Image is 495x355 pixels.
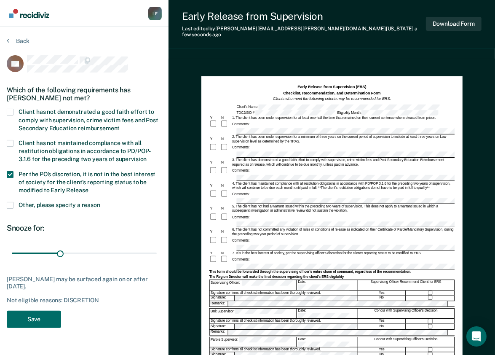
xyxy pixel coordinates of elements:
[220,116,231,120] div: N
[220,160,231,164] div: N
[182,10,426,22] div: Early Release from Supervision
[209,309,296,318] div: Unit Supervisor:
[7,276,162,290] div: [PERSON_NAME] may be surfaced again on or after [DATE].
[209,280,296,290] div: Supervising Officer:
[209,301,228,307] div: Remarks:
[231,158,454,167] div: 3. The client has demonstrated a good faith effort to comply with supervision, crime victim fees ...
[19,202,100,208] span: Other, please specify a reason
[231,192,250,196] div: Comments:
[209,230,220,234] div: Y
[358,295,406,301] div: No
[148,7,162,20] button: Profile dropdown button
[220,251,231,255] div: N
[231,116,454,120] div: 1. The client has been under supervision for at least one-half the time that remained on their cu...
[273,97,391,101] em: Clients who meet the following criteria may be recommended for ERS.
[209,183,220,188] div: Y
[235,104,440,110] div: Client's Name:
[209,290,357,295] div: Signature confirms all checklist information has been thoroughly reviewed.
[182,26,417,38] span: a few seconds ago
[220,137,231,141] div: N
[336,110,439,116] div: Eligibility Month:
[358,290,406,295] div: Yes
[220,207,231,211] div: N
[209,329,228,335] div: Remarks:
[7,297,162,304] div: Not eligible reasons: DISCRETION
[231,169,250,173] div: Comments:
[220,183,231,188] div: N
[358,347,406,352] div: Yes
[231,238,250,242] div: Comments:
[231,204,454,213] div: 5. The client has not had a warrant issued within the preceding two years of supervision. This do...
[231,215,250,219] div: Comments:
[209,137,220,141] div: Y
[209,319,357,323] div: Signature confirms all checklist information has been thoroughly reviewed.
[231,251,454,255] div: 7. It is in the best interest of society, per the supervising officer's discretion for the client...
[182,26,426,38] div: Last edited by [PERSON_NAME][EMAIL_ADDRESS][PERSON_NAME][DOMAIN_NAME][US_STATE]
[358,280,455,290] div: Supervising Officer Recommend Client for ERS
[231,134,454,143] div: 2. The client has been under supervision for a minimum of three years on the current period of su...
[209,207,220,211] div: Y
[7,79,162,109] div: Which of the following requirements has [PERSON_NAME] not met?
[220,230,231,234] div: N
[7,37,29,45] button: Back
[358,337,455,347] div: Concur with Supervising Officer's Decision
[235,110,336,115] div: TDCJ/SID #:
[297,280,357,290] div: Date:
[19,140,151,162] span: Client has not maintained compliance with all restitution obligations in accordance to PD/POP-3.1...
[297,84,366,89] strong: Early Release from Supervision (ERS)
[209,116,220,120] div: Y
[7,223,162,233] div: Snooze for:
[148,7,162,20] div: L F
[209,295,234,301] div: Signature:
[209,337,296,347] div: Parole Supervisor:
[283,91,380,95] strong: Checklist, Recommendation, and Determination Form
[209,270,454,274] div: This form should be forwarded through the supervising officer's entire chain of command, regardle...
[19,171,155,194] span: Per the PO’s discretion, it is not in the best interest of society for the client’s reporting sta...
[209,347,357,352] div: Signature confirms all checklist information has been thoroughly reviewed.
[358,324,406,329] div: No
[358,309,455,318] div: Concur with Supervising Officer's Decision
[231,257,250,261] div: Comments:
[426,17,482,31] button: Download Form
[9,9,49,18] img: Recidiviz
[209,274,454,279] div: The Region Director will make the final decision regarding the client's ERS eligibility
[231,228,454,237] div: 6. The client has not committed any violation of rules or conditions of release as indicated on t...
[209,324,234,329] div: Signature:
[231,122,250,126] div: Comments:
[231,145,250,150] div: Comments:
[209,251,220,255] div: Y
[209,160,220,164] div: Y
[358,319,406,323] div: Yes
[297,337,357,347] div: Date:
[466,326,487,347] div: Open Intercom Messenger
[7,311,61,328] button: Save
[19,108,158,131] span: Client has not demonstrated a good faith effort to comply with supervision, crime victim fees and...
[297,309,357,318] div: Date:
[231,181,454,190] div: 4. The client has maintained compliance with all restitution obligations in accordance with PD/PO...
